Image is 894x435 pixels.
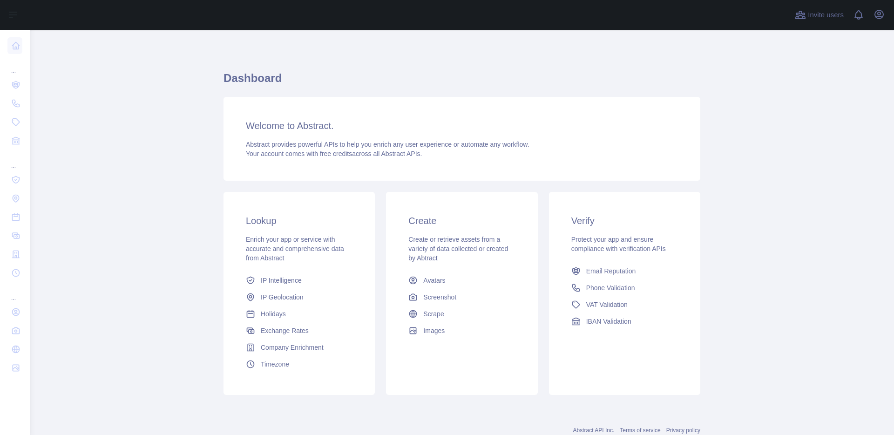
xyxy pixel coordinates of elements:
[242,356,356,373] a: Timezone
[666,427,700,434] a: Privacy policy
[261,309,286,319] span: Holidays
[7,56,22,75] div: ...
[586,283,635,292] span: Phone Validation
[408,236,508,262] span: Create or retrieve assets from a variety of data collected or created by Abtract
[405,272,519,289] a: Avatars
[405,306,519,322] a: Scrape
[246,236,344,262] span: Enrich your app or service with accurate and comprehensive data from Abstract
[405,322,519,339] a: Images
[408,214,515,227] h3: Create
[586,317,631,326] span: IBAN Validation
[423,292,456,302] span: Screenshot
[568,263,682,279] a: Email Reputation
[261,360,289,369] span: Timezone
[568,296,682,313] a: VAT Validation
[242,289,356,306] a: IP Geolocation
[405,289,519,306] a: Screenshot
[423,326,445,335] span: Images
[242,339,356,356] a: Company Enrichment
[620,427,660,434] a: Terms of service
[568,313,682,330] a: IBAN Validation
[261,292,304,302] span: IP Geolocation
[261,343,324,352] span: Company Enrichment
[246,150,422,157] span: Your account comes with across all Abstract APIs.
[246,141,529,148] span: Abstract provides powerful APIs to help you enrich any user experience or automate any workflow.
[586,266,636,276] span: Email Reputation
[571,214,678,227] h3: Verify
[246,214,352,227] h3: Lookup
[568,279,682,296] a: Phone Validation
[571,236,666,252] span: Protect your app and ensure compliance with verification APIs
[7,151,22,170] div: ...
[246,119,678,132] h3: Welcome to Abstract.
[423,309,444,319] span: Scrape
[573,427,615,434] a: Abstract API Inc.
[242,306,356,322] a: Holidays
[261,326,309,335] span: Exchange Rates
[808,10,844,20] span: Invite users
[7,283,22,302] div: ...
[223,71,700,93] h1: Dashboard
[423,276,445,285] span: Avatars
[242,272,356,289] a: IP Intelligence
[242,322,356,339] a: Exchange Rates
[586,300,628,309] span: VAT Validation
[793,7,846,22] button: Invite users
[320,150,352,157] span: free credits
[261,276,302,285] span: IP Intelligence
